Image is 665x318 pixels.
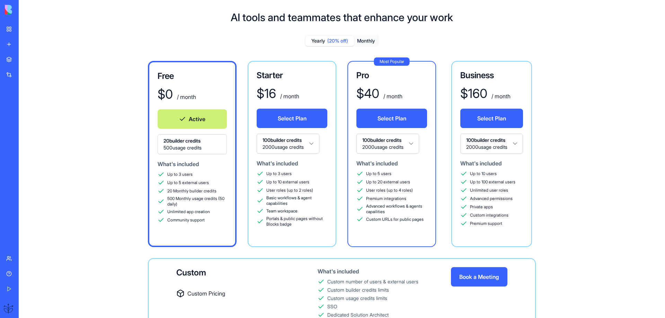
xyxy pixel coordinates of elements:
[327,287,389,293] div: Custom builder credits limits
[356,159,427,167] div: What's included
[167,188,216,194] span: 20 Monthly builder credits
[257,70,327,81] h3: Starter
[266,208,298,214] span: Team workspace
[470,212,508,218] span: Custom integrations
[356,87,379,100] div: $ 40
[356,70,427,81] h3: Pro
[366,217,424,222] span: Custom URLs for public pages
[167,217,205,223] span: Community support
[470,171,497,176] span: Up to 10 users
[366,171,391,176] span: Up to 5 users
[327,295,387,302] div: Custom usage credits limits
[470,221,502,226] span: Premium support
[460,70,523,81] h3: Business
[382,92,402,100] div: / month
[470,204,493,210] span: Private apps
[266,195,327,206] span: Basic workflows & agent capabilities
[257,159,327,167] div: What's included
[451,267,507,287] button: Book a Meeting
[366,196,406,201] span: Premium integrations
[374,57,410,66] div: Most Popular
[327,37,348,44] span: (20% off)
[327,303,337,310] div: SSO
[257,87,276,100] div: $ 16
[470,196,513,201] span: Advanced permissions
[279,92,299,100] div: / month
[167,209,210,215] span: Unlimited app creation
[356,109,427,128] button: Select Plan
[266,188,313,193] span: User roles (up to 2 roles)
[366,188,413,193] span: User roles (up to 4 roles)
[460,159,523,167] div: What's included
[470,188,508,193] span: Unlimited user roles
[305,36,354,46] button: Yearly
[470,179,515,185] span: Up to 100 external users
[3,303,15,314] img: ACg8ocJXc4biGNmL-6_84M9niqKohncbsBQNEji79DO8k46BE60Re2nP=s96-c
[266,171,292,176] span: Up to 3 users
[490,92,511,100] div: / month
[366,203,427,215] span: Advanced workflows & agents capailities
[158,109,227,129] button: Active
[460,109,523,128] button: Select Plan
[176,267,287,278] div: Custom
[354,36,378,46] button: Monthly
[187,289,225,298] span: Custom Pricing
[327,278,418,285] div: Custom number of users & external users
[163,137,221,144] span: 20 builder credits
[176,93,196,101] div: / month
[167,172,193,177] span: Up to 3 users
[158,160,227,168] div: What's included
[366,179,410,185] span: Up to 20 external users
[163,144,221,151] span: 500 usage credits
[158,71,227,82] h3: Free
[460,87,487,100] div: $ 160
[257,109,327,128] button: Select Plan
[167,196,227,207] span: 500 Monthly usage credits (50 daily)
[318,267,420,275] div: What's included
[167,180,209,185] span: Up to 5 external users
[231,11,453,24] h1: AI tools and teammates that enhance your work
[5,5,48,15] img: logo
[266,216,327,227] span: Portals & public pages without Blocks badge
[158,87,173,101] div: $ 0
[266,179,309,185] span: Up to 10 external users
